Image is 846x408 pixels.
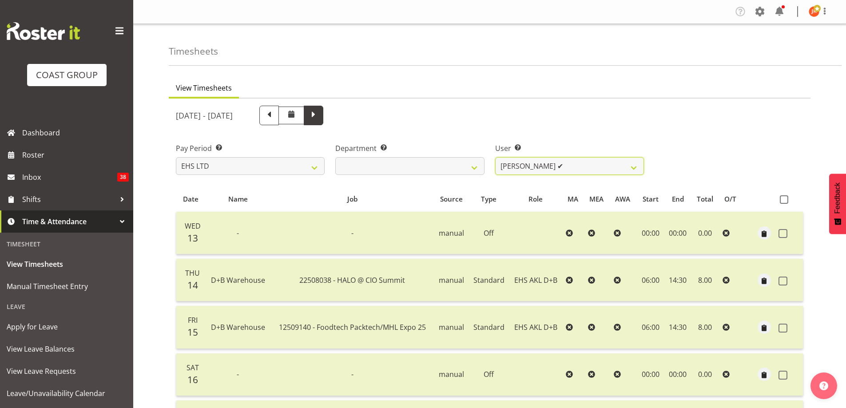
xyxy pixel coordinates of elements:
[691,259,719,301] td: 8.00
[188,315,198,325] span: Fri
[664,306,691,349] td: 14:30
[691,212,719,254] td: 0.00
[637,212,664,254] td: 00:00
[2,338,131,360] a: View Leave Balances
[2,360,131,382] a: View Leave Requests
[829,174,846,234] button: Feedback - Show survey
[691,353,719,396] td: 0.00
[176,83,232,93] span: View Timesheets
[637,259,664,301] td: 06:00
[469,212,509,254] td: Off
[335,143,484,154] label: Department
[176,111,233,120] h5: [DATE] - [DATE]
[2,253,131,275] a: View Timesheets
[22,148,129,162] span: Roster
[7,387,127,400] span: Leave/Unavailability Calendar
[568,194,578,204] span: MA
[22,170,117,184] span: Inbox
[469,306,509,349] td: Standard
[495,143,644,154] label: User
[514,322,557,332] span: EHS AKL D+B
[187,279,198,291] span: 14
[469,259,509,301] td: Standard
[185,221,201,231] span: Wed
[664,353,691,396] td: 00:00
[439,369,464,379] span: manual
[351,369,353,379] span: -
[819,381,828,390] img: help-xxl-2.png
[187,373,198,386] span: 16
[439,275,464,285] span: manual
[185,268,200,278] span: Thu
[22,126,129,139] span: Dashboard
[7,22,80,40] img: Rosterit website logo
[7,342,127,356] span: View Leave Balances
[279,322,426,332] span: 12509140 - Foodtech Packtech/MHL Expo 25
[183,194,199,204] span: Date
[187,232,198,244] span: 13
[2,316,131,338] a: Apply for Leave
[7,364,127,378] span: View Leave Requests
[7,280,127,293] span: Manual Timesheet Entry
[237,228,239,238] span: -
[211,275,265,285] span: D+B Warehouse
[481,194,496,204] span: Type
[809,6,819,17] img: joe-kalantakusuwan-kalantakusuwan8781.jpg
[187,326,198,338] span: 15
[643,194,659,204] span: Start
[7,320,127,333] span: Apply for Leave
[589,194,604,204] span: MEA
[664,259,691,301] td: 14:30
[176,143,325,154] label: Pay Period
[514,275,557,285] span: EHS AKL D+B
[347,194,357,204] span: Job
[672,194,684,204] span: End
[439,228,464,238] span: manual
[2,297,131,316] div: Leave
[187,363,199,372] span: Sat
[528,194,543,204] span: Role
[2,235,131,253] div: Timesheet
[237,369,239,379] span: -
[22,215,115,228] span: Time & Attendance
[36,68,98,82] div: COAST GROUP
[664,212,691,254] td: 00:00
[615,194,630,204] span: AWA
[637,353,664,396] td: 00:00
[2,275,131,297] a: Manual Timesheet Entry
[7,257,127,271] span: View Timesheets
[211,322,265,332] span: D+B Warehouse
[2,382,131,404] a: Leave/Unavailability Calendar
[469,353,509,396] td: Off
[697,194,713,204] span: Total
[724,194,736,204] span: O/T
[351,228,353,238] span: -
[440,194,463,204] span: Source
[691,306,719,349] td: 8.00
[22,193,115,206] span: Shifts
[834,182,842,214] span: Feedback
[228,194,248,204] span: Name
[439,322,464,332] span: manual
[169,46,218,56] h4: Timesheets
[117,173,129,182] span: 38
[637,306,664,349] td: 06:00
[299,275,405,285] span: 22508038 - HALO @ CIO Summit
